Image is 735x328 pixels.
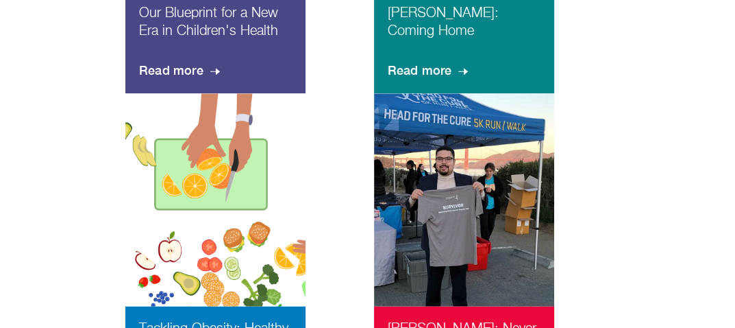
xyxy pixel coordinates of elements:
span: Read more [139,52,223,89]
p: Our Blueprint for a New Era in Children's Health [139,4,292,52]
p: [PERSON_NAME]: Coming Home [388,4,540,52]
span: Read more [388,52,471,89]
